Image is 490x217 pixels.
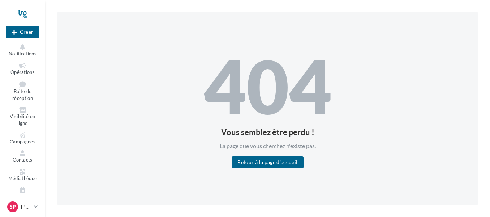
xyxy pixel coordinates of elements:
[12,89,33,101] span: Boîte de réception
[10,203,16,210] span: Sp
[6,61,39,77] a: Opérations
[232,156,303,168] button: Retour à la page d'accueil
[6,26,39,38] button: Créer
[8,175,37,181] span: Médiathèque
[10,69,35,75] span: Opérations
[6,167,39,183] a: Médiathèque
[9,51,36,57] span: Notifications
[11,193,34,199] span: Calendrier
[6,185,39,201] a: Calendrier
[6,149,39,164] a: Contacts
[6,105,39,128] a: Visibilité en ligne
[204,128,332,136] div: Vous semblez être perdu !
[6,79,39,103] a: Boîte de réception
[6,26,39,38] div: Nouvelle campagne
[13,157,33,163] span: Contacts
[6,43,39,58] button: Notifications
[6,200,39,214] a: Sp [PERSON_NAME]
[204,142,332,150] div: La page que vous cherchez n'existe pas.
[204,49,332,122] div: 404
[10,114,35,126] span: Visibilité en ligne
[21,203,31,210] p: [PERSON_NAME]
[10,139,35,145] span: Campagnes
[6,131,39,146] a: Campagnes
